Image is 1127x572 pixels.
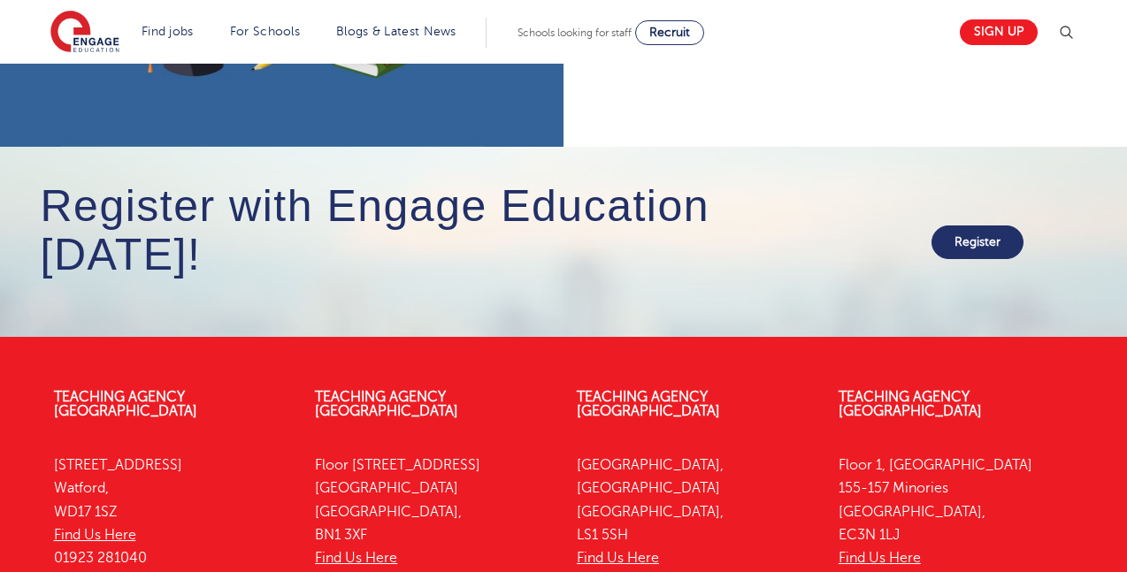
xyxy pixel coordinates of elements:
a: Blogs & Latest News [336,25,456,38]
a: Teaching Agency [GEOGRAPHIC_DATA] [839,389,982,419]
a: Find Us Here [577,550,659,566]
a: Teaching Agency [GEOGRAPHIC_DATA] [577,389,720,419]
a: Find Us Here [315,550,397,566]
span: Recruit [649,26,690,39]
a: Register [931,225,1023,259]
span: Schools looking for staff [517,27,632,39]
a: Find Us Here [54,527,136,543]
p: [STREET_ADDRESS] Watford, WD17 1SZ 01923 281040 [54,454,289,569]
a: Teaching Agency [GEOGRAPHIC_DATA] [54,389,197,419]
a: Find Us Here [839,550,921,566]
a: Recruit [635,20,704,45]
a: Find jobs [142,25,194,38]
a: Teaching Agency [GEOGRAPHIC_DATA] [315,389,458,419]
img: Engage Education [50,11,119,55]
a: Sign up [960,19,1038,45]
a: For Schools [230,25,300,38]
h4: Register with Engage Education [DATE]! [41,182,741,279]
